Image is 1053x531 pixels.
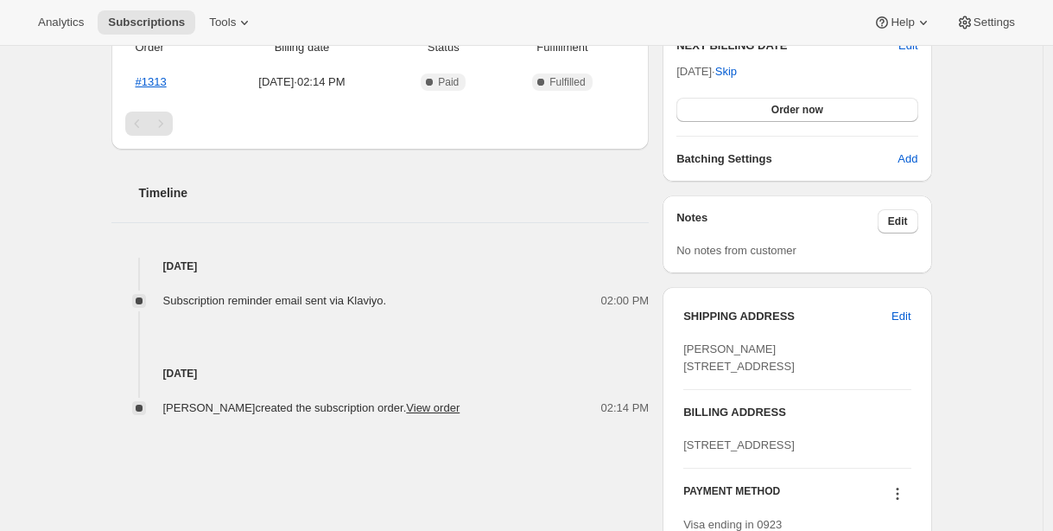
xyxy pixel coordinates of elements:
span: Add [898,150,917,168]
span: Status [397,39,490,56]
span: Fulfillment [500,39,625,56]
span: [STREET_ADDRESS] [683,438,795,451]
a: View order [406,401,460,414]
button: Add [887,145,928,173]
h2: NEXT BILLING DATE [676,37,898,54]
span: Help [891,16,914,29]
button: Settings [946,10,1025,35]
h2: Timeline [139,184,650,202]
span: Subscription reminder email sent via Klaviyo. [163,294,387,307]
span: Subscriptions [108,16,185,29]
button: Edit [878,209,918,234]
button: Help [863,10,942,35]
button: Analytics [28,10,94,35]
a: #1313 [136,75,167,88]
h3: Notes [676,209,878,234]
h3: SHIPPING ADDRESS [683,308,891,325]
span: Analytics [38,16,84,29]
th: Order [125,29,213,67]
span: Edit [891,308,910,325]
h4: [DATE] [111,258,650,275]
h6: Batching Settings [676,150,898,168]
button: Edit [881,303,921,330]
span: Tools [209,16,236,29]
span: Paid [438,75,459,89]
span: [DATE] · [676,65,737,78]
button: Tools [199,10,263,35]
span: 02:14 PM [601,400,650,417]
button: Subscriptions [98,10,195,35]
span: Skip [715,63,737,80]
span: [PERSON_NAME] created the subscription order. [163,401,460,414]
button: Order now [676,98,917,122]
nav: Pagination [125,112,636,136]
span: No notes from customer [676,244,796,257]
span: Order now [771,103,823,117]
button: Skip [705,58,747,86]
h4: [DATE] [111,365,650,382]
h3: PAYMENT METHOD [683,484,780,508]
span: Edit [888,214,908,228]
button: Edit [898,37,917,54]
span: Settings [974,16,1015,29]
span: 02:00 PM [601,292,650,310]
span: [PERSON_NAME] [STREET_ADDRESS] [683,342,795,373]
span: [DATE] · 02:14 PM [217,74,387,91]
span: Fulfilled [549,75,585,89]
h3: BILLING ADDRESS [683,404,910,421]
span: Billing date [217,39,387,56]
